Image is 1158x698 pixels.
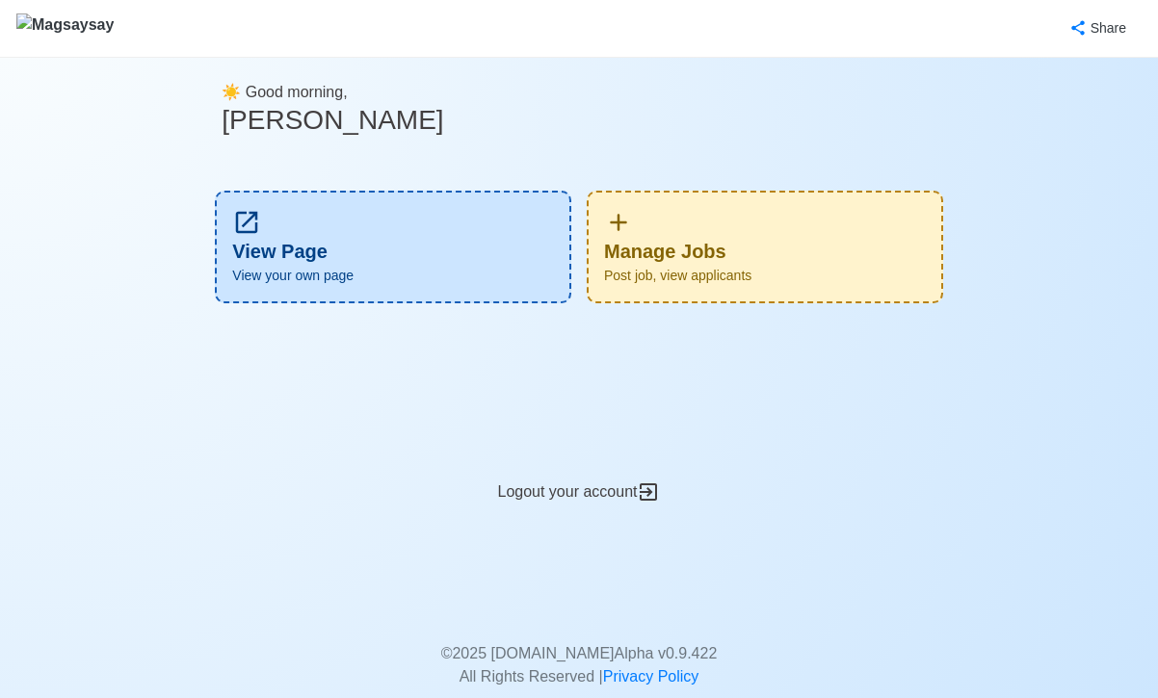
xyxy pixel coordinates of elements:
img: Magsaysay [16,13,114,48]
div: ☀️ Good morning, [222,58,935,168]
p: © 2025 [DOMAIN_NAME] Alpha v 0.9.422 All Rights Reserved | [222,619,935,688]
h3: [PERSON_NAME] [222,104,935,137]
div: View Page [215,191,571,303]
a: Privacy Policy [603,668,699,685]
button: Magsaysay [15,1,115,57]
div: Manage Jobs [587,191,943,303]
span: View your own page [232,266,554,286]
button: Share [1050,10,1143,47]
span: Post job, view applicants [604,266,926,286]
a: View PageView your own page [215,191,571,303]
div: Logout your account [207,434,950,504]
a: Manage JobsPost job, view applicants [587,191,943,303]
